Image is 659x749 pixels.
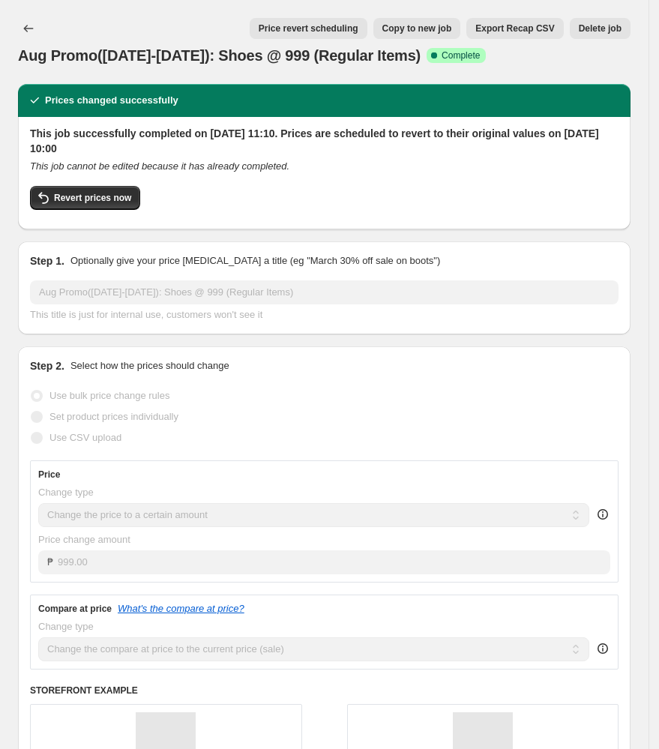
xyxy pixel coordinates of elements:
span: Change type [38,487,94,498]
span: Set product prices individually [49,411,178,422]
h2: Step 1. [30,253,64,268]
span: Aug Promo([DATE]-[DATE]): Shoes @ 999 (Regular Items) [18,47,421,64]
input: 80.00 [58,550,610,574]
h2: Step 2. [30,358,64,373]
p: Optionally give your price [MEDICAL_DATA] a title (eg "March 30% off sale on boots") [70,253,440,268]
div: help [595,507,610,522]
span: Export Recap CSV [475,22,554,34]
span: Use bulk price change rules [49,390,169,401]
span: Complete [442,49,480,61]
span: Use CSV upload [49,432,121,443]
h6: STOREFRONT EXAMPLE [30,685,619,697]
button: What's the compare at price? [118,603,244,614]
h3: Compare at price [38,603,112,615]
button: Price revert scheduling [250,18,367,39]
button: Revert prices now [30,186,140,210]
button: Price change jobs [18,18,39,39]
button: Delete job [570,18,631,39]
span: This title is just for internal use, customers won't see it [30,309,262,320]
h3: Price [38,469,60,481]
i: This job cannot be edited because it has already completed. [30,160,289,172]
span: Change type [38,621,94,632]
span: Delete job [579,22,622,34]
h2: This job successfully completed on [DATE] 11:10. Prices are scheduled to revert to their original... [30,126,619,156]
button: Copy to new job [373,18,461,39]
input: 30% off holiday sale [30,280,619,304]
span: Price revert scheduling [259,22,358,34]
div: help [595,641,610,656]
h2: Prices changed successfully [45,93,178,108]
p: Select how the prices should change [70,358,229,373]
span: Revert prices now [54,192,131,204]
span: ₱ [47,556,53,568]
span: Price change amount [38,534,130,545]
span: Copy to new job [382,22,452,34]
button: Export Recap CSV [466,18,563,39]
